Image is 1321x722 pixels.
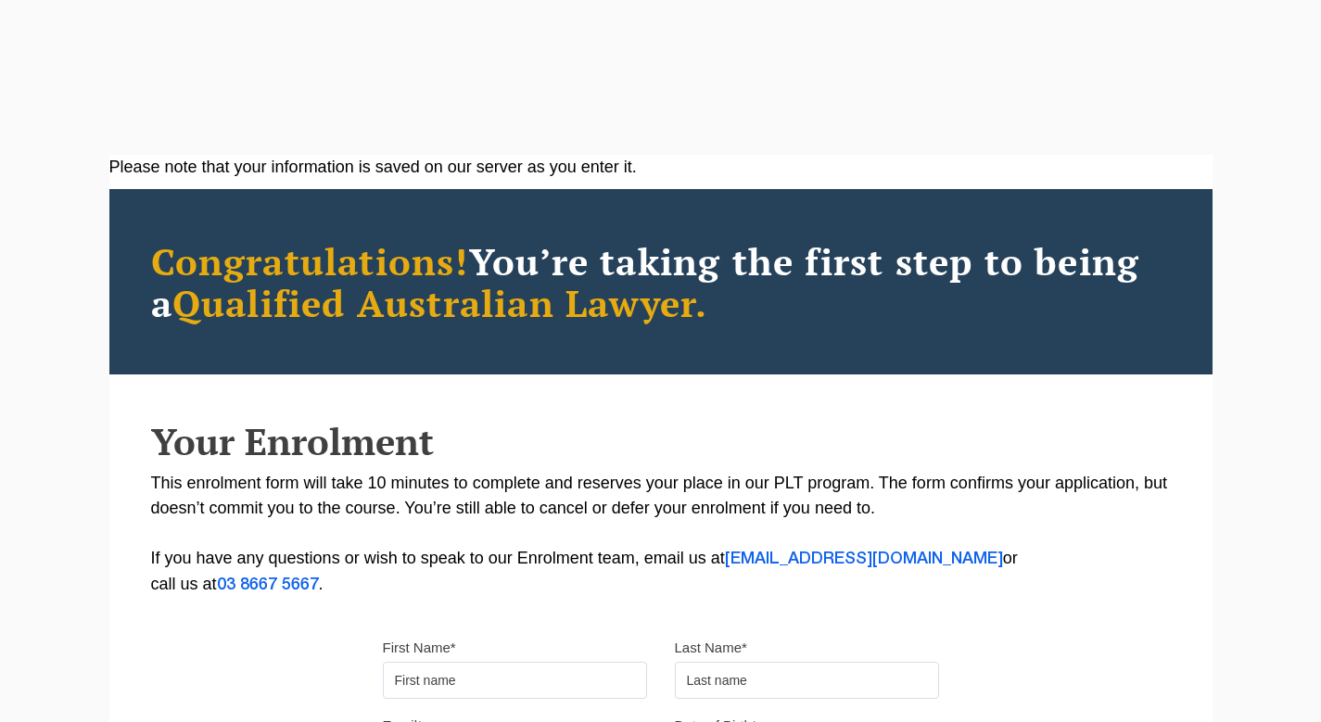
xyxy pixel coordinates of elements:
[151,471,1171,598] p: This enrolment form will take 10 minutes to complete and reserves your place in our PLT program. ...
[109,155,1213,180] div: Please note that your information is saved on our server as you enter it.
[151,240,1171,323] h2: You’re taking the first step to being a
[151,236,469,285] span: Congratulations!
[172,278,708,327] span: Qualified Australian Lawyer.
[383,639,456,657] label: First Name*
[217,577,319,592] a: 03 8667 5667
[151,421,1171,462] h2: Your Enrolment
[725,551,1003,566] a: [EMAIL_ADDRESS][DOMAIN_NAME]
[675,639,747,657] label: Last Name*
[675,662,939,699] input: Last name
[383,662,647,699] input: First name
